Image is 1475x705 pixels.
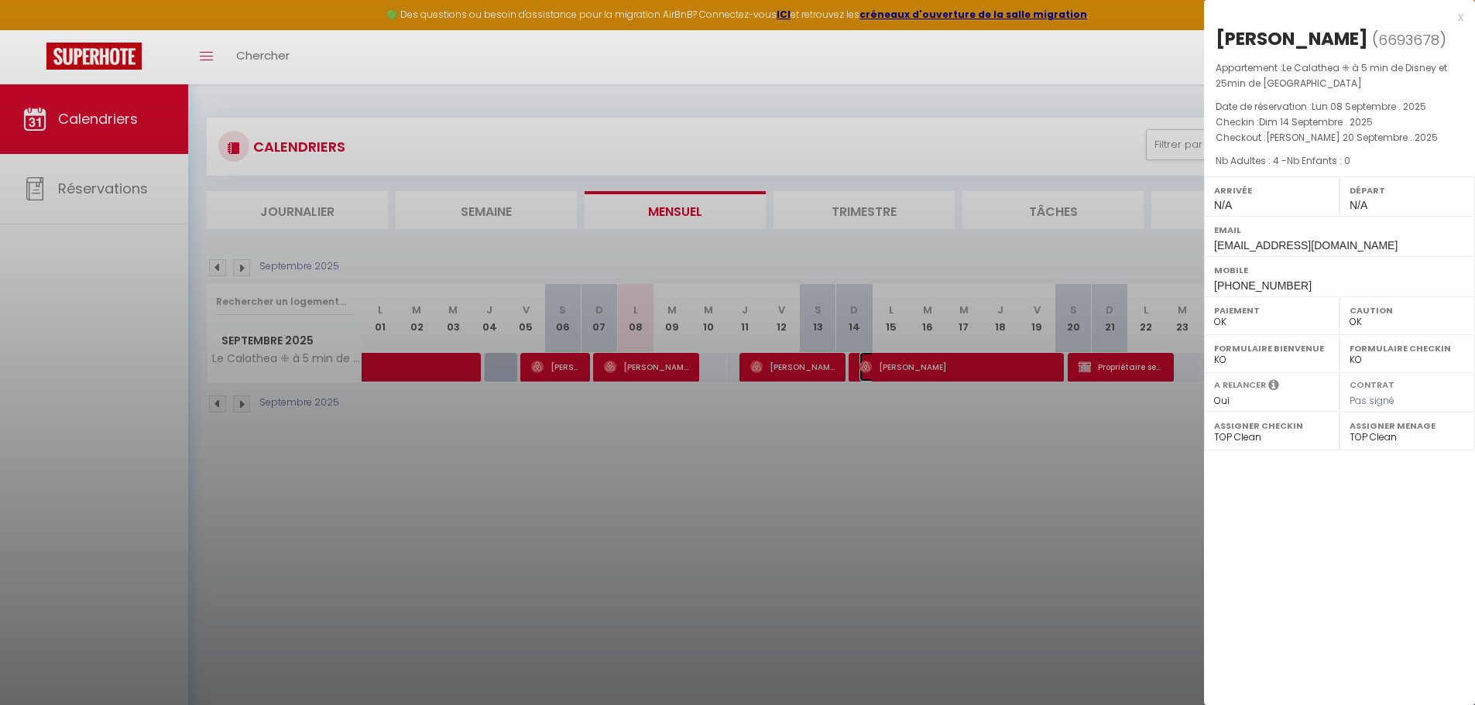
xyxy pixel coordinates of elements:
[1216,154,1350,167] span: Nb Adultes : 4 -
[1214,378,1266,392] label: A relancer
[1350,378,1394,388] label: Contrat
[1214,239,1398,252] span: [EMAIL_ADDRESS][DOMAIN_NAME]
[1214,222,1465,238] label: Email
[1216,61,1447,90] span: Le Calathea ⁜ à 5 min de Disney et 25min de [GEOGRAPHIC_DATA]
[1350,394,1394,407] span: Pas signé
[1216,115,1463,130] p: Checkin :
[1378,30,1439,50] span: 6693678
[12,6,59,53] button: Ouvrir le widget de chat LiveChat
[1216,99,1463,115] p: Date de réservation :
[1312,100,1426,113] span: Lun 08 Septembre . 2025
[1372,29,1446,50] span: ( )
[1216,60,1463,91] p: Appartement :
[1204,8,1463,26] div: x
[1214,303,1329,318] label: Paiement
[1214,199,1232,211] span: N/A
[1216,130,1463,145] p: Checkout :
[1350,341,1465,356] label: Formulaire Checkin
[1266,131,1438,144] span: [PERSON_NAME] 20 Septembre . 2025
[1214,183,1329,198] label: Arrivée
[1350,183,1465,198] label: Départ
[1214,418,1329,433] label: Assigner Checkin
[1259,115,1373,128] span: Dim 14 Septembre . 2025
[1214,279,1312,292] span: [PHONE_NUMBER]
[1268,378,1279,395] i: Sélectionner OUI si vous souhaiter envoyer les séquences de messages post-checkout
[1214,341,1329,356] label: Formulaire Bienvenue
[1350,418,1465,433] label: Assigner Menage
[1350,199,1367,211] span: N/A
[1287,154,1350,167] span: Nb Enfants : 0
[1214,262,1465,278] label: Mobile
[1216,26,1368,51] div: [PERSON_NAME]
[1350,303,1465,318] label: Caution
